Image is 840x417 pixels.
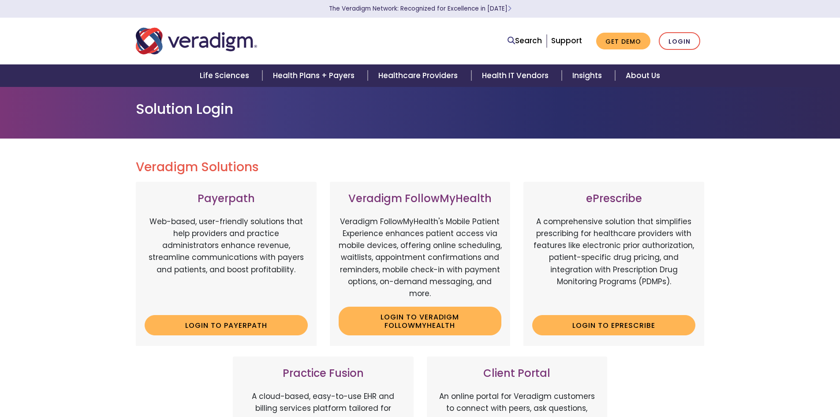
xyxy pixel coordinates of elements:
a: Login to Veradigm FollowMyHealth [339,307,502,335]
h3: Payerpath [145,192,308,205]
p: Veradigm FollowMyHealth's Mobile Patient Experience enhances patient access via mobile devices, o... [339,216,502,300]
h3: Practice Fusion [242,367,405,380]
h3: Veradigm FollowMyHealth [339,192,502,205]
a: Login to Payerpath [145,315,308,335]
a: Health IT Vendors [471,64,562,87]
a: Search [508,35,542,47]
p: Web-based, user-friendly solutions that help providers and practice administrators enhance revenu... [145,216,308,308]
a: Support [551,35,582,46]
a: The Veradigm Network: Recognized for Excellence in [DATE]Learn More [329,4,511,13]
a: Get Demo [596,33,650,50]
a: Login [659,32,700,50]
a: Health Plans + Payers [262,64,368,87]
h1: Solution Login [136,101,705,117]
a: About Us [615,64,671,87]
h2: Veradigm Solutions [136,160,705,175]
span: Learn More [508,4,511,13]
a: Insights [562,64,615,87]
img: Veradigm logo [136,26,257,56]
a: Login to ePrescribe [532,315,695,335]
h3: Client Portal [436,367,599,380]
a: Healthcare Providers [368,64,471,87]
a: Life Sciences [189,64,262,87]
h3: ePrescribe [532,192,695,205]
p: A comprehensive solution that simplifies prescribing for healthcare providers with features like ... [532,216,695,308]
